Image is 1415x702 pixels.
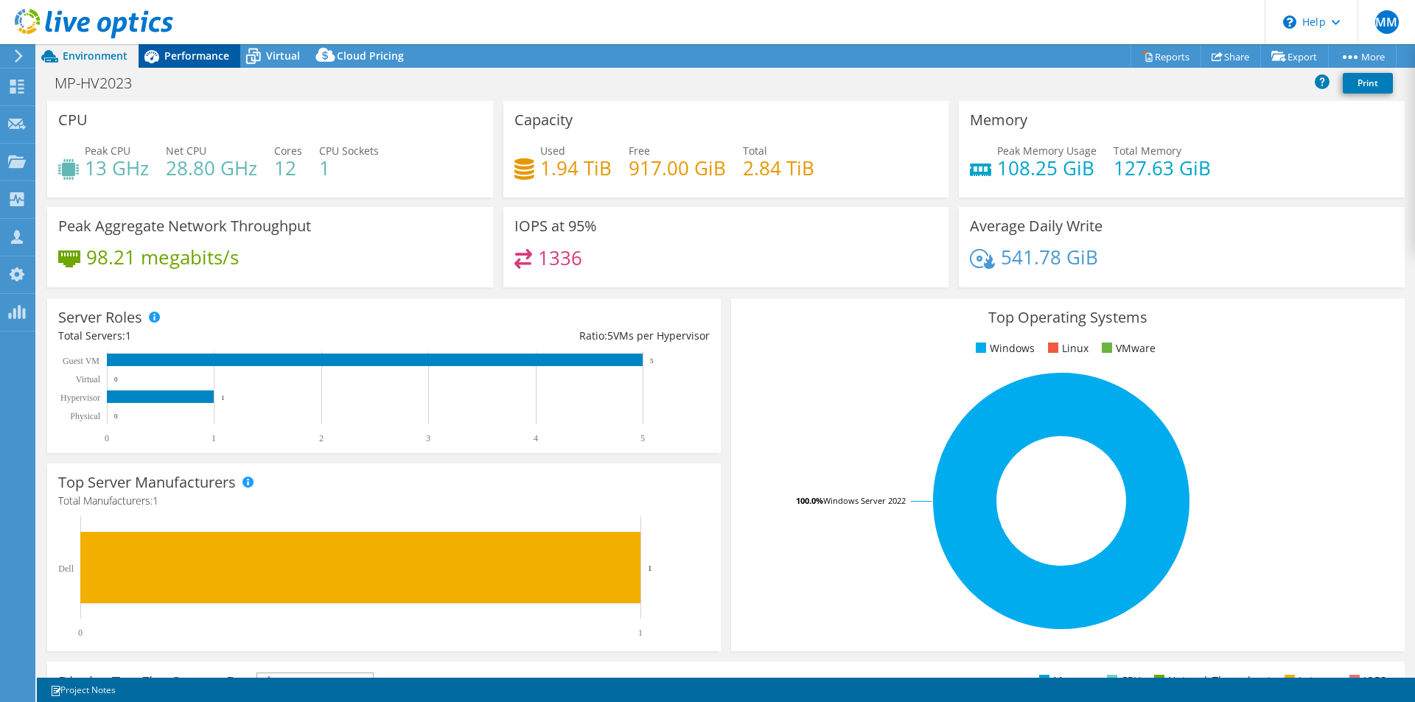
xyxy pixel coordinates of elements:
text: 0 [114,413,118,420]
h4: 1 [319,160,379,176]
text: 1 [212,433,216,443]
text: 0 [78,628,83,638]
div: Total Servers: [58,328,384,344]
h4: Total Manufacturers: [58,493,710,509]
text: 2 [319,433,324,443]
h1: MP-HV2023 [48,75,155,91]
text: Dell [58,564,74,574]
span: Peak Memory Usage [997,144,1097,158]
text: 5 [640,433,645,443]
span: 1 [153,494,158,508]
h4: 13 GHz [85,160,149,176]
h4: 98.21 megabits/s [86,249,239,265]
h4: 127.63 GiB [1114,160,1211,176]
a: More [1328,45,1397,68]
svg: \n [1283,15,1296,29]
h4: 108.25 GiB [997,160,1097,176]
text: 0 [114,376,118,383]
h4: 917.00 GiB [629,160,726,176]
a: Project Notes [40,681,126,699]
text: Virtual [76,374,101,385]
span: Cores [274,144,302,158]
h3: Peak Aggregate Network Throughput [58,218,311,234]
h4: 28.80 GHz [166,160,257,176]
text: Guest VM [63,356,99,366]
span: Cloud Pricing [337,49,404,63]
h4: 2.84 TiB [743,160,814,176]
a: Share [1201,45,1261,68]
h3: Memory [970,112,1027,128]
li: Memory [1035,673,1094,689]
a: Reports [1131,45,1201,68]
span: Peak CPU [85,144,130,158]
tspan: 100.0% [796,495,823,506]
h4: 12 [274,160,302,176]
tspan: Windows Server 2022 [823,495,906,506]
span: Virtual [266,49,300,63]
text: 1 [638,628,643,638]
li: VMware [1098,340,1156,357]
text: 0 [105,433,109,443]
span: 5 [607,329,613,343]
li: Network Throughput [1150,673,1271,689]
h3: Top Operating Systems [742,309,1394,326]
h3: IOPS at 95% [514,218,597,234]
span: Used [540,144,565,158]
text: 1 [221,394,225,401]
text: 5 [650,357,654,365]
h3: Capacity [514,112,573,128]
h3: CPU [58,112,88,128]
li: Windows [972,340,1035,357]
span: IOPS [257,673,373,691]
h4: 541.78 GiB [1001,249,1098,265]
text: 4 [534,433,538,443]
h4: 1336 [538,250,582,266]
li: Latency [1281,673,1336,689]
span: Free [629,144,650,158]
span: Total Memory [1114,144,1181,158]
h3: Top Server Manufacturers [58,474,236,491]
span: Environment [63,49,127,63]
span: 1 [125,329,131,343]
span: Total [743,144,767,158]
div: Ratio: VMs per Hypervisor [384,328,710,344]
h3: Server Roles [58,309,142,326]
li: IOPS [1346,673,1386,689]
li: CPU [1103,673,1141,689]
a: Print [1343,73,1393,94]
h3: Average Daily Write [970,218,1103,234]
a: Export [1260,45,1329,68]
text: Hypervisor [60,393,100,403]
li: Linux [1044,340,1089,357]
text: 1 [648,564,652,572]
span: Performance [164,49,229,63]
h4: 1.94 TiB [540,160,612,176]
span: Net CPU [166,144,206,158]
text: Physical [70,411,100,421]
span: MM [1375,10,1399,34]
text: 3 [426,433,430,443]
span: CPU Sockets [319,144,379,158]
